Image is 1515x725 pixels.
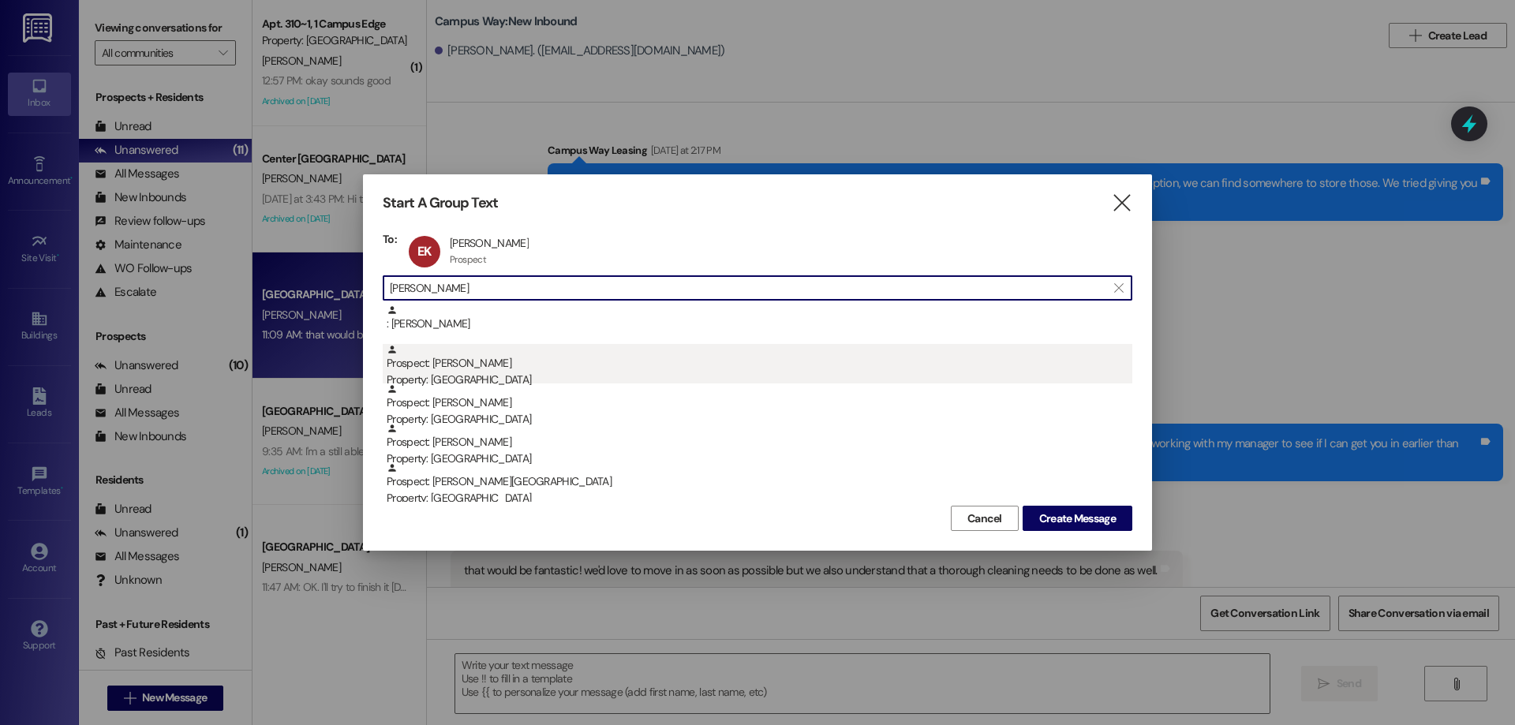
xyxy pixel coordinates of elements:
[1023,506,1132,531] button: Create Message
[417,243,431,260] span: EK
[450,236,529,250] div: [PERSON_NAME]
[383,383,1132,423] div: Prospect: [PERSON_NAME]Property: [GEOGRAPHIC_DATA]
[1039,510,1116,527] span: Create Message
[383,305,1132,344] div: : [PERSON_NAME]
[450,253,486,266] div: Prospect
[387,372,1132,388] div: Property: [GEOGRAPHIC_DATA]
[1114,282,1123,294] i: 
[383,344,1132,383] div: Prospect: [PERSON_NAME]Property: [GEOGRAPHIC_DATA]
[387,344,1132,389] div: Prospect: [PERSON_NAME]
[387,450,1132,467] div: Property: [GEOGRAPHIC_DATA]
[383,232,397,246] h3: To:
[383,194,498,212] h3: Start A Group Text
[390,277,1106,299] input: Search for any contact or apartment
[387,490,1132,506] div: Property: [GEOGRAPHIC_DATA]
[387,411,1132,428] div: Property: [GEOGRAPHIC_DATA]
[1106,276,1132,300] button: Clear text
[951,506,1019,531] button: Cancel
[387,462,1132,507] div: Prospect: [PERSON_NAME][GEOGRAPHIC_DATA]
[387,423,1132,468] div: Prospect: [PERSON_NAME]
[387,305,1132,332] div: : [PERSON_NAME]
[387,383,1132,428] div: Prospect: [PERSON_NAME]
[383,423,1132,462] div: Prospect: [PERSON_NAME]Property: [GEOGRAPHIC_DATA]
[967,510,1002,527] span: Cancel
[383,462,1132,502] div: Prospect: [PERSON_NAME][GEOGRAPHIC_DATA]Property: [GEOGRAPHIC_DATA]
[1111,195,1132,211] i: 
